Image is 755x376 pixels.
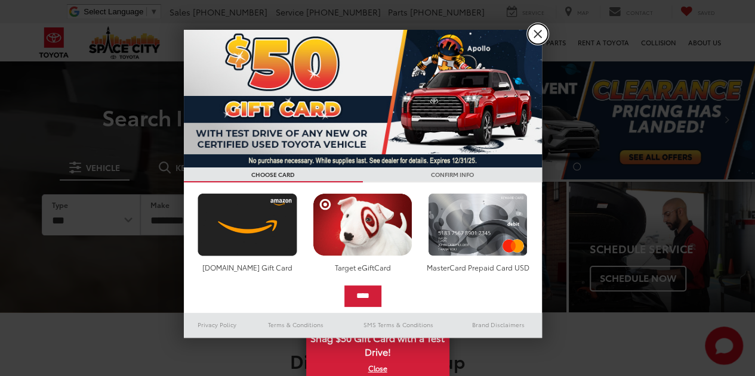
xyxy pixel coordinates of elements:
img: amazoncard.png [195,193,300,256]
a: Privacy Policy [184,318,251,332]
div: MasterCard Prepaid Card USD [425,262,531,272]
a: Brand Disclaimers [455,318,542,332]
h3: CONFIRM INFO [363,167,542,182]
span: Snag $50 Gift Card with a Test Drive! [307,325,448,362]
img: targetcard.png [310,193,415,256]
div: [DOMAIN_NAME] Gift Card [195,262,300,272]
img: mastercard.png [425,193,531,256]
div: Target eGiftCard [310,262,415,272]
img: 53411_top_152338.jpg [184,30,542,167]
h3: CHOOSE CARD [184,167,363,182]
a: Terms & Conditions [250,318,341,332]
a: SMS Terms & Conditions [342,318,455,332]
